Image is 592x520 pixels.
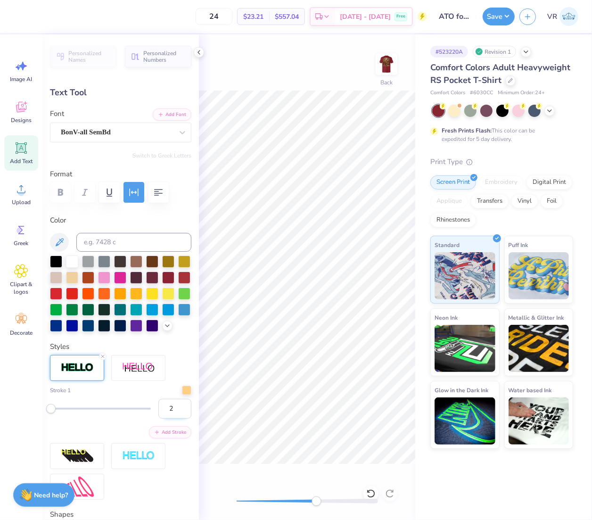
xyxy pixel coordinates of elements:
span: Free [396,13,405,20]
span: Metallic & Glitter Ink [509,313,564,322]
span: Greek [14,239,29,247]
div: Applique [430,194,468,208]
img: 3D Illusion [61,449,94,464]
button: Add Font [153,108,191,121]
div: Accessibility label [46,404,56,413]
span: Clipart & logos [6,281,37,296]
input: – – [196,8,232,25]
span: VR [547,11,557,22]
label: Font [50,108,64,119]
span: Neon Ink [435,313,458,322]
input: Untitled Design [432,7,478,26]
img: Val Rhey Lodueta [559,7,578,26]
img: Back [377,55,396,74]
span: Add Text [10,157,33,165]
div: Screen Print [430,175,476,190]
img: Negative Space [122,451,155,462]
span: Glow in the Dark Ink [435,385,488,395]
img: Metallic & Glitter Ink [509,325,569,372]
img: Water based Ink [509,397,569,445]
div: Transfers [471,194,509,208]
div: Print Type [430,157,573,167]
img: Neon Ink [435,325,495,372]
div: Embroidery [479,175,524,190]
strong: Fresh Prints Flash: [442,127,492,134]
input: e.g. 7428 c [76,233,191,252]
span: Personalized Numbers [143,50,186,63]
img: Free Distort [61,477,94,497]
div: Text Tool [50,86,191,99]
span: Water based Ink [509,385,552,395]
div: # 523220A [430,46,468,58]
span: Minimum Order: 24 + [498,89,545,97]
span: Comfort Colors [430,89,465,97]
span: [DATE] - [DATE] [340,12,391,22]
div: Revision 1 [473,46,516,58]
label: Format [50,169,191,180]
img: Puff Ink [509,252,569,299]
div: Digital Print [526,175,572,190]
button: Switch to Greek Letters [132,152,191,159]
strong: Need help? [34,491,68,500]
div: This color can be expedited for 5 day delivery. [442,126,558,143]
a: VR [543,7,583,26]
span: Upload [12,198,31,206]
img: Standard [435,252,495,299]
span: Standard [435,240,460,250]
div: Vinyl [511,194,538,208]
span: Puff Ink [509,240,528,250]
span: $557.04 [275,12,299,22]
div: Accessibility label [312,496,321,506]
label: Styles [50,341,69,352]
button: Save [483,8,515,25]
span: $23.21 [243,12,263,22]
span: Comfort Colors Adult Heavyweight RS Pocket T-Shirt [430,62,570,86]
div: Foil [541,194,563,208]
label: Color [50,215,191,226]
div: Back [380,78,393,87]
img: Stroke [61,363,94,373]
button: Personalized Numbers [125,46,191,67]
button: Add Stroke [149,426,191,438]
span: Decorate [10,329,33,337]
label: Shapes [50,509,74,520]
span: Designs [11,116,32,124]
span: # 6030CC [470,89,493,97]
span: Image AI [10,75,33,83]
img: Glow in the Dark Ink [435,397,495,445]
img: Shadow [122,362,155,374]
div: Rhinestones [430,213,476,227]
label: Stroke 1 [50,386,71,395]
span: Personalized Names [68,50,111,63]
button: Personalized Names [50,46,116,67]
